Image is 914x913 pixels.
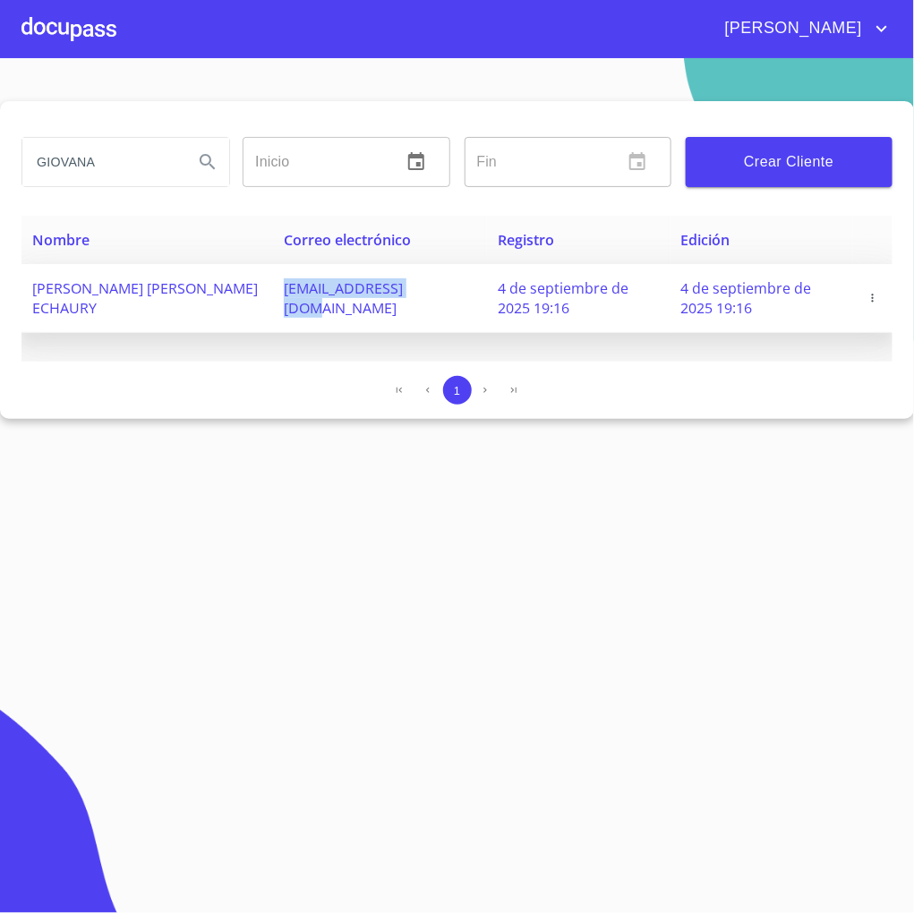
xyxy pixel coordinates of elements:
[681,278,812,318] span: 4 de septiembre de 2025 19:16
[32,230,90,250] span: Nombre
[32,278,258,318] span: [PERSON_NAME] [PERSON_NAME] ECHAURY
[681,230,730,250] span: Edición
[712,14,893,43] button: account of current user
[284,230,411,250] span: Correo electrónico
[498,230,554,250] span: Registro
[443,376,472,405] button: 1
[454,384,460,397] span: 1
[686,137,893,187] button: Crear Cliente
[186,141,229,183] button: Search
[498,278,628,318] span: 4 de septiembre de 2025 19:16
[700,149,878,175] span: Crear Cliente
[712,14,871,43] span: [PERSON_NAME]
[22,138,179,186] input: search
[284,278,403,318] span: [EMAIL_ADDRESS][DOMAIN_NAME]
